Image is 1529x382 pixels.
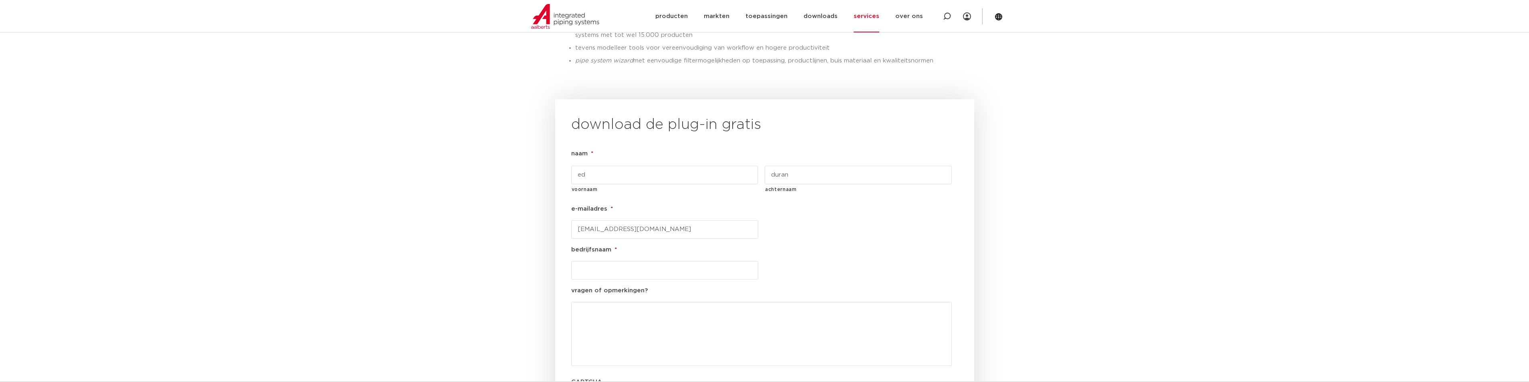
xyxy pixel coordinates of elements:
[765,185,952,194] label: achternaam
[571,205,613,213] label: e-mailadres
[571,246,617,254] label: bedrijfsnaam
[575,54,970,67] li: met eenvoudige filtermogelijkheden op toepassing, productlijnen, buis materiaal en kwaliteitsnormen
[575,42,970,54] li: tevens modelleer tools voor vereenvoudiging van workflow en hogere productiviteit
[571,115,958,135] h2: download de plug-in gratis
[572,185,758,194] label: voornaam
[575,58,633,64] em: pipe system wizard
[571,287,648,295] label: vragen of opmerkingen?
[571,150,593,158] label: naam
